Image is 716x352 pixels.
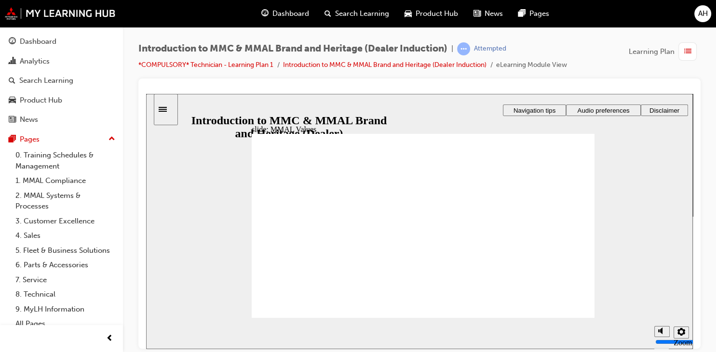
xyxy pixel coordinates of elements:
[451,43,453,54] span: |
[108,133,115,145] span: up-icon
[12,287,119,302] a: 8. Technical
[12,316,119,331] a: All Pages
[527,233,543,245] button: Settings
[324,8,331,20] span: search-icon
[629,42,701,61] button: Learning Plan
[495,11,542,22] button: Disclaimer
[474,44,506,53] div: Attempted
[12,173,119,188] a: 1. MMAL Compliance
[508,232,524,243] button: Mute (Ctrl+Alt+M)
[272,8,309,19] span: Dashboard
[20,36,56,47] div: Dashboard
[12,228,119,243] a: 4. Sales
[20,56,50,67] div: Analytics
[12,243,119,258] a: 5. Fleet & Business Solutions
[12,188,119,214] a: 2. MMAL Systems & Processes
[473,8,481,20] span: news-icon
[12,214,119,229] a: 3. Customer Excellence
[4,33,119,51] a: Dashboard
[4,130,119,148] button: Pages
[527,245,546,270] label: Zoom to fit
[529,8,549,19] span: Pages
[317,4,397,24] a: search-iconSearch Learning
[9,116,16,124] span: news-icon
[138,43,447,54] span: Introduction to MMC & MMAL Brand and Heritage (Dealer Induction)
[4,72,119,90] a: Search Learning
[20,114,38,125] div: News
[12,148,119,173] a: 0. Training Schedules & Management
[254,4,317,24] a: guage-iconDashboard
[420,11,495,22] button: Audio preferences
[12,258,119,273] a: 6. Parts & Accessories
[9,135,16,144] span: pages-icon
[5,7,116,20] img: mmal
[511,4,557,24] a: pages-iconPages
[629,46,675,57] span: Learning Plan
[397,4,466,24] a: car-iconProduct Hub
[694,5,711,22] button: AH
[503,13,533,20] span: Disclaimer
[9,38,16,46] span: guage-icon
[457,42,470,55] span: learningRecordVerb_ATTEMPT-icon
[405,8,412,20] span: car-icon
[503,224,542,255] div: misc controls
[4,52,119,70] a: Analytics
[518,8,526,20] span: pages-icon
[9,96,16,105] span: car-icon
[261,8,269,20] span: guage-icon
[12,302,119,317] a: 9. MyLH Information
[357,11,420,22] button: Navigation tips
[283,61,486,69] a: Introduction to MMC & MMAL Brand and Heritage (Dealer Induction)
[335,8,389,19] span: Search Learning
[9,77,15,85] span: search-icon
[416,8,458,19] span: Product Hub
[431,13,483,20] span: Audio preferences
[4,91,119,109] a: Product Hub
[698,8,708,19] span: AH
[106,333,113,345] span: prev-icon
[496,60,567,71] li: eLearning Module View
[20,95,62,106] div: Product Hub
[9,57,16,66] span: chart-icon
[684,46,691,58] span: list-icon
[19,75,73,86] div: Search Learning
[466,4,511,24] a: news-iconNews
[485,8,503,19] span: News
[12,273,119,287] a: 7. Service
[509,244,571,252] input: volume
[20,134,40,145] div: Pages
[4,111,119,129] a: News
[367,13,409,20] span: Navigation tips
[138,61,273,69] a: *COMPULSORY* Technician - Learning Plan 1
[4,31,119,130] button: DashboardAnalyticsSearch LearningProduct HubNews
